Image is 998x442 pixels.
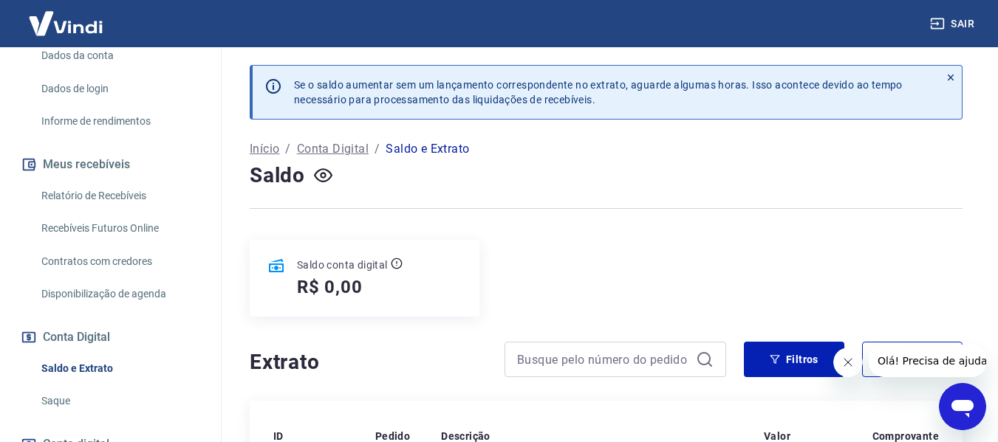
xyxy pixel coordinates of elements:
iframe: Botão para abrir a janela de mensagens [939,383,986,430]
button: Sair [927,10,980,38]
a: Informe de rendimentos [35,106,203,137]
h5: R$ 0,00 [297,275,363,299]
p: Saldo e Extrato [386,140,469,158]
p: Se o saldo aumentar sem um lançamento correspondente no extrato, aguarde algumas horas. Isso acon... [294,77,903,107]
a: Saque [35,386,203,416]
p: / [285,140,290,158]
button: Exportar [862,342,963,377]
a: Conta Digital [297,140,369,158]
p: / [375,140,380,158]
iframe: Mensagem da empresa [869,345,986,377]
iframe: Fechar mensagem [833,348,863,377]
a: Dados da conta [35,41,203,71]
button: Filtros [744,342,844,377]
a: Relatório de Recebíveis [35,181,203,211]
a: Dados de login [35,74,203,104]
p: Saldo conta digital [297,258,388,272]
span: Olá! Precisa de ajuda? [9,10,124,22]
a: Contratos com credores [35,246,203,277]
input: Busque pelo número do pedido [517,348,690,370]
img: Vindi [18,1,114,46]
h4: Saldo [250,161,305,190]
a: Recebíveis Futuros Online [35,213,203,244]
button: Meus recebíveis [18,148,203,181]
button: Conta Digital [18,321,203,353]
h4: Extrato [250,348,487,377]
a: Saldo e Extrato [35,353,203,384]
a: Disponibilização de agenda [35,279,203,309]
a: Início [250,140,279,158]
